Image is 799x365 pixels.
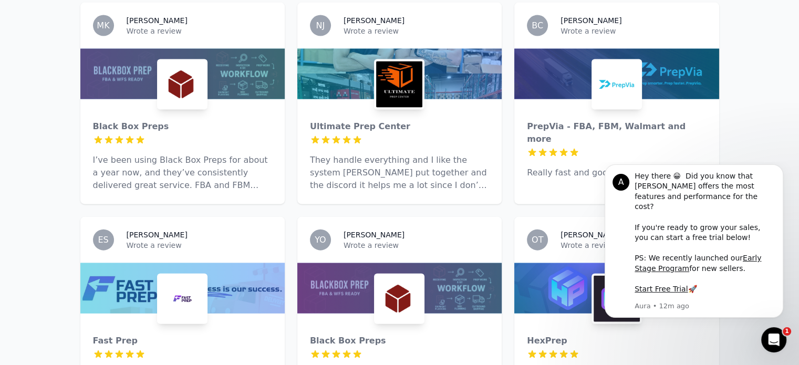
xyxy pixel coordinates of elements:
p: Wrote a review [127,26,272,36]
p: I’ve been using Black Box Preps for about a year now, and they’ve consistently delivered great se... [93,154,272,192]
span: OT [532,236,543,244]
h3: [PERSON_NAME] [127,15,188,26]
span: YO [315,236,326,244]
img: Ultimate Prep Center [376,61,422,108]
h3: [PERSON_NAME] [561,230,621,240]
a: MK[PERSON_NAME]Wrote a reviewBlack Box PrepsBlack Box PrepsI’ve been using Black Box Preps for ab... [80,3,285,204]
iframe: Intercom live chat [761,327,786,352]
p: Wrote a review [344,26,489,36]
img: Fast Prep [159,276,205,322]
p: Really fast and good price! [527,166,706,179]
p: Wrote a review [561,26,706,36]
img: PrepVia - FBA, FBM, Walmart and more [594,61,640,108]
iframe: Intercom notifications message [589,162,799,358]
a: BC[PERSON_NAME]Wrote a reviewPrepVia - FBA, FBM, Walmart and morePrepVia - FBA, FBM, Walmart and ... [514,3,719,204]
p: Wrote a review [561,240,706,251]
span: ES [98,236,108,244]
span: NJ [316,22,325,30]
div: Ultimate Prep Center [310,120,489,133]
p: They handle everything and I like the system [PERSON_NAME] put together and the discord it helps ... [310,154,489,192]
h3: [PERSON_NAME] [344,15,404,26]
h3: [PERSON_NAME] [344,230,404,240]
div: Fast Prep [93,335,272,347]
img: Black Box Preps [159,61,205,108]
div: Black Box Preps [93,120,272,133]
p: Wrote a review [344,240,489,251]
span: BC [532,22,543,30]
img: Black Box Preps [376,276,422,322]
p: Wrote a review [127,240,272,251]
a: NJ[PERSON_NAME]Wrote a reviewUltimate Prep CenterUltimate Prep CenterThey handle everything and I... [297,3,502,204]
span: MK [97,22,109,30]
div: PrepVia - FBA, FBM, Walmart and more [527,120,706,145]
div: Black Box Preps [310,335,489,347]
span: 1 [783,327,791,336]
h3: [PERSON_NAME] [127,230,188,240]
div: HexPrep [527,335,706,347]
h3: [PERSON_NAME] [561,15,621,26]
